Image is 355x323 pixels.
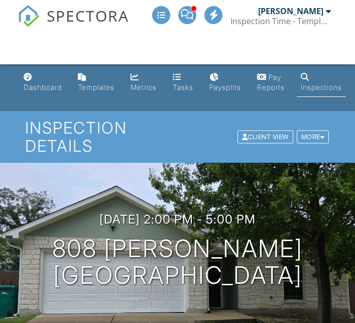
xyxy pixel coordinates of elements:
a: Inspections [297,68,346,97]
div: Metrics [131,83,157,91]
a: Tasks [169,68,197,97]
a: Templates [74,68,119,97]
h1: 808 [PERSON_NAME] [GEOGRAPHIC_DATA] [52,236,303,289]
div: Templates [78,83,114,91]
a: Paysplits [205,68,245,97]
div: Inspections [301,83,342,91]
img: The Best Home Inspection Software - Spectora [18,5,40,27]
a: Dashboard [20,68,66,97]
div: [PERSON_NAME] [258,6,323,16]
div: Tasks [173,83,193,91]
h3: [DATE] 2:00 pm - 5:00 pm [99,212,256,226]
a: Metrics [127,68,161,97]
div: Client View [238,130,293,144]
a: Pay Reports [253,68,289,97]
span: SPECTORA [47,5,129,26]
h1: Inspection Details [25,119,330,154]
div: Dashboard [24,83,62,91]
div: Pay Reports [257,73,285,91]
div: Paysplits [209,83,241,91]
a: SPECTORA [18,14,129,35]
div: Inspection Time - Temple/Waco [230,16,331,26]
div: More [297,130,329,144]
a: Client View [236,133,296,140]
